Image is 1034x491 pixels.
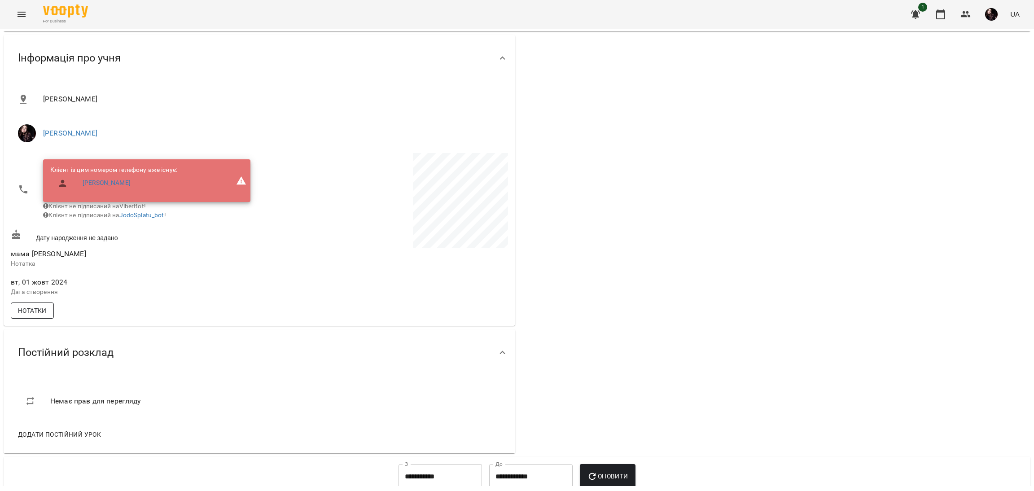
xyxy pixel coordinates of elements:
[14,426,105,443] button: Додати постійний урок
[11,277,258,288] span: вт, 01 жовт 2024
[4,35,515,81] div: Інформація про учня
[985,8,998,21] img: c92daf42e94a56623d94c35acff0251f.jpg
[119,211,164,219] a: JodoSplatu_bot
[11,259,258,268] p: Нотатка
[11,302,54,319] button: Нотатки
[9,228,259,244] div: Дату народження не задано
[1007,6,1023,22] button: UA
[4,329,515,376] div: Постійний розклад
[11,250,86,258] span: мама [PERSON_NAME]
[50,396,141,407] span: Немає прав для перегляду
[50,166,177,196] ul: Клієнт із цим номером телефону вже існує:
[43,18,88,24] span: For Business
[918,3,927,12] span: 1
[18,305,47,316] span: Нотатки
[43,211,166,219] span: Клієнт не підписаний на !
[18,429,101,440] span: Додати постійний урок
[1010,9,1020,19] span: UA
[11,288,258,297] p: Дата створення
[580,464,635,489] button: Оновити
[587,471,628,482] span: Оновити
[43,129,97,137] a: [PERSON_NAME]
[11,4,32,25] button: Menu
[43,202,146,210] span: Клієнт не підписаний на ViberBot!
[18,346,114,359] span: Постійний розклад
[43,94,501,105] span: [PERSON_NAME]
[83,179,131,188] a: [PERSON_NAME]
[18,124,36,142] img: Анастасія Абрамова
[18,51,121,65] span: Інформація про учня
[43,4,88,18] img: Voopty Logo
